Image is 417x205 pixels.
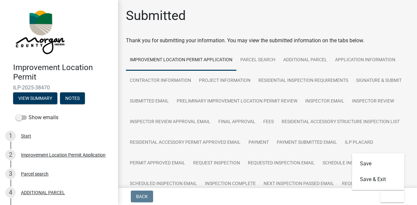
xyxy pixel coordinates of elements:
a: Permit Approved Email [126,153,189,174]
a: Inspector Review Approval Email [126,112,214,133]
a: Residential Inspection Requirements [254,70,352,91]
a: Payment Submitted Email [273,132,341,153]
div: Parcel search [21,172,49,176]
a: Project Information [195,70,254,91]
a: Inspection Complete [201,174,260,195]
a: ILP Placard [341,132,377,153]
img: Morgan County, Indiana [13,7,66,56]
button: Exit [380,191,404,202]
h4: Improvement Location Permit [13,63,113,82]
div: Start [21,134,31,138]
div: 2 [5,150,16,160]
wm-modal-confirm: Summary [13,96,57,101]
label: Show emails [16,114,58,121]
div: 1 [5,131,16,141]
a: Residential Accessory Permit Approved Email [126,132,245,153]
a: Next Inspection Passed Email [260,174,338,195]
a: Application Information [331,50,399,71]
span: Exit [386,194,395,199]
a: Requested Inspection Email [244,153,319,174]
a: Request Inspection [338,174,393,195]
span: ILP-2025-38470 [13,84,105,91]
wm-modal-confirm: Notes [60,96,85,101]
button: Save & Exit [352,172,405,187]
a: ADDITIONAL PARCEL [279,50,331,71]
div: Improvement Location Permit Application [21,153,106,157]
h1: Submitted [126,8,186,24]
a: Improvement Location Permit Application [126,50,236,71]
button: Back [131,191,153,202]
button: Save [352,156,405,172]
a: Schedule Inspection [319,153,376,174]
button: Notes [60,92,85,104]
a: Request Inspection [189,153,244,174]
a: Inspector Email [301,91,348,112]
a: Preliminary Improvement Location Permit Review [173,91,301,112]
div: 3 [5,169,16,179]
a: Payment [245,132,273,153]
a: Inspector Review [348,91,398,112]
a: Final Approval [214,112,259,133]
a: Submitted Email [126,91,173,112]
div: Thank you for submitting your information. You may view the submitted information on the tabs below. [126,37,409,45]
div: ADDITIONAL PARCEL [21,190,65,195]
a: Fees [259,112,278,133]
a: Scheduled Inspection Email [126,174,201,195]
a: Contractor Information [126,70,195,91]
div: Exit [352,153,405,190]
button: View Summary [13,92,57,104]
a: Signature & Submit [352,70,406,91]
a: Parcel search [236,50,279,71]
a: Residential Accessory Structure Inspection List [278,112,404,133]
span: Back [136,194,148,199]
div: 4 [5,187,16,198]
